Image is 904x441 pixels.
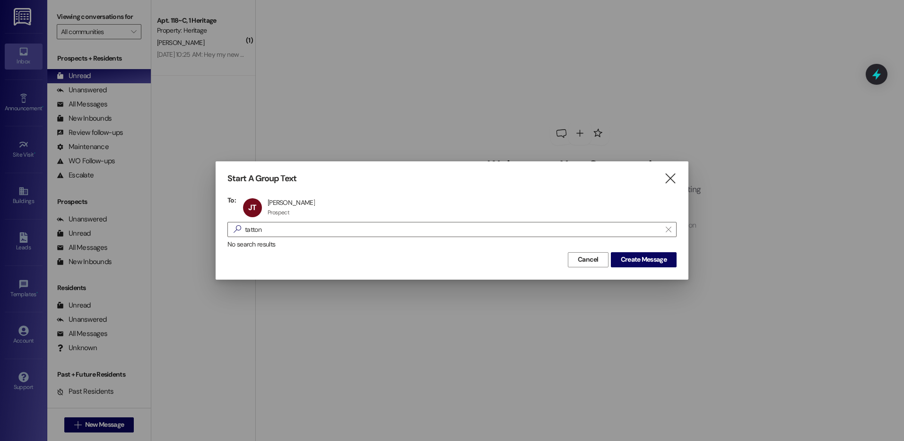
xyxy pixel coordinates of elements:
button: Clear text [661,222,676,237]
button: Cancel [568,252,608,267]
i:  [230,224,245,234]
i:  [666,226,671,233]
span: Create Message [621,255,667,265]
span: Cancel [578,255,599,265]
h3: To: [227,196,236,204]
h3: Start A Group Text [227,173,296,184]
span: JT [248,203,256,212]
input: Search for any contact or apartment [245,223,661,236]
div: [PERSON_NAME] [268,198,315,207]
i:  [664,174,677,184]
div: Prospect [268,209,289,216]
div: No search results [227,239,677,249]
button: Create Message [611,252,677,267]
